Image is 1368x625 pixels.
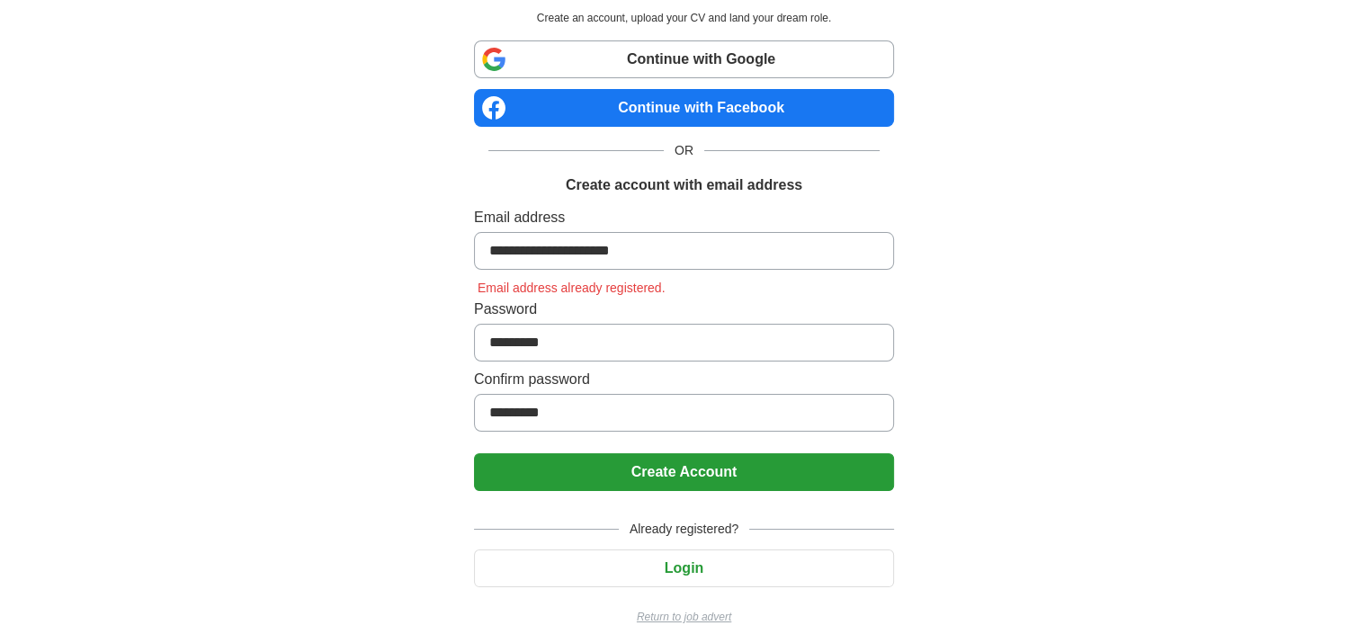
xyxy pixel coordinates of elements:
[474,549,894,587] button: Login
[478,10,890,26] p: Create an account, upload your CV and land your dream role.
[664,141,704,160] span: OR
[474,369,894,390] label: Confirm password
[566,174,802,196] h1: Create account with email address
[619,520,749,539] span: Already registered?
[474,560,894,576] a: Login
[474,609,894,625] a: Return to job advert
[474,89,894,127] a: Continue with Facebook
[474,207,894,228] label: Email address
[474,299,894,320] label: Password
[474,453,894,491] button: Create Account
[474,40,894,78] a: Continue with Google
[474,281,669,295] span: Email address already registered.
